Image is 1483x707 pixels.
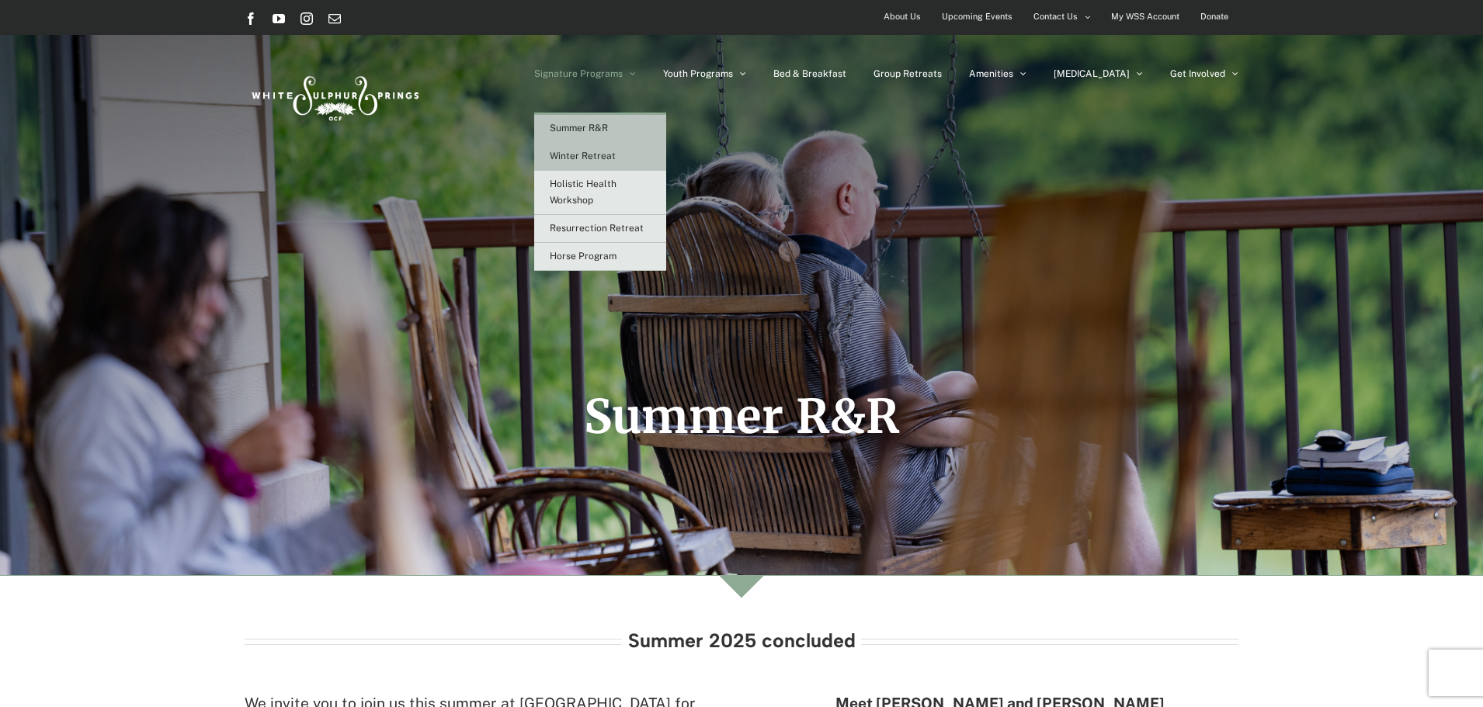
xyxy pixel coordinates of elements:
[969,69,1013,78] span: Amenities
[534,35,1238,113] nav: Main Menu
[550,223,644,234] span: Resurrection Retreat
[550,178,616,206] span: Holistic Health Workshop
[534,115,666,143] a: Summer R&R
[534,35,636,113] a: Signature Programs
[663,69,733,78] span: Youth Programs
[1111,5,1179,28] span: My WSS Account
[534,243,666,271] a: Horse Program
[550,123,608,133] span: Summer R&R
[534,143,666,171] a: Winter Retreat
[534,69,623,78] span: Signature Programs
[1054,35,1143,113] a: [MEDICAL_DATA]
[1170,69,1225,78] span: Get Involved
[884,5,921,28] span: About Us
[534,215,666,243] a: Resurrection Retreat
[1170,35,1238,113] a: Get Involved
[534,171,666,215] a: Holistic Health Workshop
[663,35,746,113] a: Youth Programs
[245,59,423,132] img: White Sulphur Springs Logo
[773,35,846,113] a: Bed & Breakfast
[628,630,856,651] h3: Summer 2025 concluded
[550,151,616,161] span: Winter Retreat
[1033,5,1078,28] span: Contact Us
[873,35,942,113] a: Group Retreats
[969,35,1026,113] a: Amenities
[873,69,942,78] span: Group Retreats
[550,251,616,262] span: Horse Program
[1054,69,1130,78] span: [MEDICAL_DATA]
[584,387,900,445] span: Summer R&R
[773,69,846,78] span: Bed & Breakfast
[1200,5,1228,28] span: Donate
[942,5,1012,28] span: Upcoming Events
